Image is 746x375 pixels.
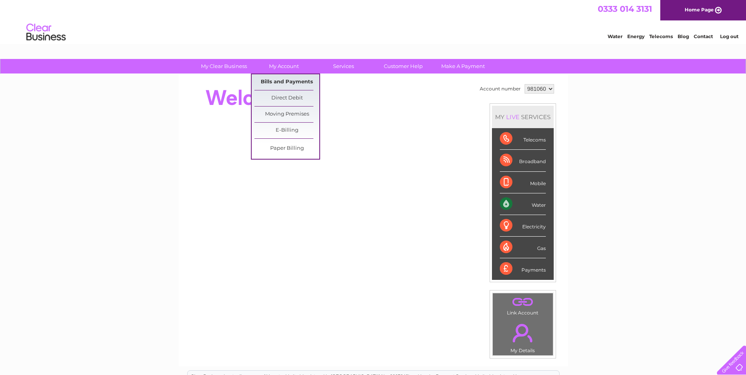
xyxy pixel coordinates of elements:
[627,33,645,39] a: Energy
[505,113,521,121] div: LIVE
[500,150,546,171] div: Broadband
[254,74,319,90] a: Bills and Payments
[500,128,546,150] div: Telecoms
[478,82,523,96] td: Account number
[500,172,546,193] div: Mobile
[649,33,673,39] a: Telecoms
[608,33,623,39] a: Water
[500,193,546,215] div: Water
[492,317,553,356] td: My Details
[251,59,316,74] a: My Account
[500,215,546,237] div: Electricity
[311,59,376,74] a: Services
[371,59,436,74] a: Customer Help
[500,258,546,279] div: Payments
[720,33,739,39] a: Log out
[254,123,319,138] a: E-Billing
[431,59,495,74] a: Make A Payment
[694,33,713,39] a: Contact
[598,4,652,14] a: 0333 014 3131
[192,59,256,74] a: My Clear Business
[492,106,554,128] div: MY SERVICES
[26,20,66,44] img: logo.png
[500,237,546,258] div: Gas
[678,33,689,39] a: Blog
[495,295,551,309] a: .
[254,90,319,106] a: Direct Debit
[188,4,559,38] div: Clear Business is a trading name of Verastar Limited (registered in [GEOGRAPHIC_DATA] No. 3667643...
[492,293,553,318] td: Link Account
[254,141,319,156] a: Paper Billing
[254,107,319,122] a: Moving Premises
[495,319,551,347] a: .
